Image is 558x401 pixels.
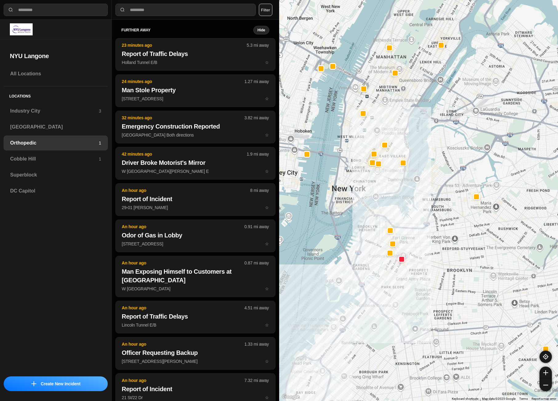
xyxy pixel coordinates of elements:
[122,385,269,393] h2: Report of Incident
[115,38,275,71] button: 23 minutes ago5.3 mi awayReport of Traffic DelaysHolland Tunnel E/Bstar
[122,115,244,121] p: 32 minutes ago
[265,169,269,174] span: star
[265,60,269,65] span: star
[115,286,275,291] a: An hour ago0.87 mi awayMan Exposing Himself to Customers at [GEOGRAPHIC_DATA]W [GEOGRAPHIC_DATA]star
[122,96,269,102] p: [STREET_ADDRESS]
[122,322,269,328] p: Lincoln Tunnel E/B
[543,354,548,359] img: recenter
[122,377,244,383] p: An hour ago
[4,86,108,104] h5: Locations
[265,323,269,328] span: star
[265,286,269,291] span: star
[122,59,269,66] p: Holland Tunnel E/B
[257,28,265,33] small: Hide
[122,358,269,364] p: [STREET_ADDRESS][PERSON_NAME]
[99,108,101,114] p: 3
[115,147,275,180] button: 42 minutes ago1.9 mi awayDriver Broke Motorist's MirrorW [GEOGRAPHIC_DATA][PERSON_NAME] Estar
[244,260,269,266] p: 0.87 mi away
[115,256,275,297] button: An hour ago0.87 mi awayMan Exposing Himself to Customers at [GEOGRAPHIC_DATA]W [GEOGRAPHIC_DATA]star
[265,241,269,246] span: star
[122,231,269,240] h2: Odor of Gas in Lobby
[247,42,269,48] p: 5.3 mi away
[115,241,275,246] a: An hour ago0.91 mi awayOdor of Gas in Lobby[STREET_ADDRESS]star
[115,74,275,107] button: 24 minutes ago1.27 mi awayMan Stole Property[STREET_ADDRESS]star
[31,381,36,386] img: icon
[4,376,108,391] button: iconCreate New Incident
[122,341,244,347] p: An hour ago
[244,224,269,230] p: 0.91 mi away
[247,151,269,157] p: 1.9 mi away
[8,7,14,13] img: search
[4,104,108,118] a: Industry City3
[265,395,269,400] span: star
[122,260,244,266] p: An hour ago
[122,395,269,401] p: 21 St/22 Dr
[115,132,275,137] a: 32 minutes ago3.82 mi awayEmergency Construction Reported[GEOGRAPHIC_DATA] Both directionsstar
[265,359,269,364] span: star
[259,4,272,16] button: Filter
[253,26,269,34] button: Hide
[4,66,108,81] a: All Locations
[265,96,269,101] span: star
[122,151,247,157] p: 42 minutes ago
[543,383,548,387] img: zoom-out
[41,381,80,387] p: Create New Incident
[519,397,528,400] a: Terms (opens in new tab)
[540,351,552,363] button: recenter
[265,205,269,210] span: star
[122,312,269,321] h2: Report of Traffic Delays
[122,50,269,58] h2: Report of Traffic Delays
[244,377,269,383] p: 7.32 mi away
[532,397,556,400] a: Report a map error
[115,301,275,333] button: An hour ago4.51 mi awayReport of Traffic DelaysLincoln Tunnel E/Bstar
[122,122,269,131] h2: Emergency Construction Reported
[244,78,269,85] p: 1.27 mi away
[122,42,247,48] p: 23 minutes ago
[115,395,275,400] a: An hour ago7.32 mi awayReport of Incident21 St/22 Drstar
[543,370,548,375] img: zoom-in
[115,205,275,210] a: An hour ago8 mi awayReport of Incident29-01 [PERSON_NAME]star
[281,393,301,401] img: Google
[119,7,126,13] img: search
[122,158,269,167] h2: Driver Broke Motorist's Mirror
[244,341,269,347] p: 1.33 mi away
[115,183,275,216] button: An hour ago8 mi awayReport of Incident29-01 [PERSON_NAME]star
[122,187,250,193] p: An hour ago
[122,28,254,33] h5: further away
[122,224,244,230] p: An hour ago
[122,267,269,284] h2: Man Exposing Himself to Customers at [GEOGRAPHIC_DATA]
[10,23,33,35] img: logo
[482,397,516,400] span: Map data ©2025 Google
[10,52,102,60] h2: NYU Langone
[122,78,244,85] p: 24 minutes ago
[115,111,275,143] button: 32 minutes ago3.82 mi awayEmergency Construction Reported[GEOGRAPHIC_DATA] Both directionsstar
[10,187,101,195] h3: DC Capitol
[115,220,275,252] button: An hour ago0.91 mi awayOdor of Gas in Lobby[STREET_ADDRESS]star
[4,120,108,134] a: [GEOGRAPHIC_DATA]
[115,96,275,101] a: 24 minutes ago1.27 mi awayMan Stole Property[STREET_ADDRESS]star
[10,107,99,115] h3: Industry City
[122,241,269,247] p: [STREET_ADDRESS]
[122,286,269,292] p: W [GEOGRAPHIC_DATA]
[10,123,101,131] h3: [GEOGRAPHIC_DATA]
[540,379,552,391] button: zoom-out
[452,397,478,401] button: Keyboard shortcuts
[122,348,269,357] h2: Officer Requesting Backup
[122,305,244,311] p: An hour ago
[4,152,108,166] a: Cobble Hill1
[99,140,101,146] p: 1
[99,156,101,162] p: 1
[244,115,269,121] p: 3.82 mi away
[122,168,269,174] p: W [GEOGRAPHIC_DATA][PERSON_NAME] E
[115,322,275,328] a: An hour ago4.51 mi awayReport of Traffic DelaysLincoln Tunnel E/Bstar
[10,139,99,147] h3: Orthopedic
[10,70,101,77] h3: All Locations
[115,359,275,364] a: An hour ago1.33 mi awayOfficer Requesting Backup[STREET_ADDRESS][PERSON_NAME]star
[265,133,269,137] span: star
[4,184,108,198] a: DC Capitol
[244,305,269,311] p: 4.51 mi away
[122,204,269,211] p: 29-01 [PERSON_NAME]
[122,132,269,138] p: [GEOGRAPHIC_DATA] Both directions
[4,136,108,150] a: Orthopedic1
